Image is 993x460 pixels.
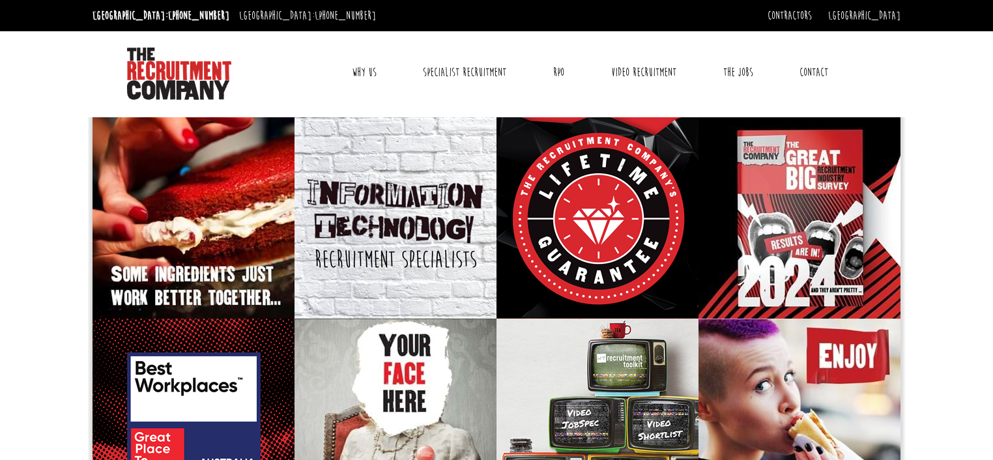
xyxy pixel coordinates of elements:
a: Why Us [342,56,386,89]
img: The Recruitment Company [127,48,231,100]
a: Specialist Recruitment [413,56,516,89]
a: [PHONE_NUMBER] [315,8,376,23]
a: RPO [543,56,574,89]
a: Contractors [768,8,812,23]
a: Video Recruitment [601,56,686,89]
a: The Jobs [713,56,763,89]
li: [GEOGRAPHIC_DATA]: [89,5,233,26]
a: [GEOGRAPHIC_DATA] [828,8,900,23]
li: [GEOGRAPHIC_DATA]: [236,5,379,26]
a: [PHONE_NUMBER] [168,8,229,23]
a: Contact [790,56,838,89]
